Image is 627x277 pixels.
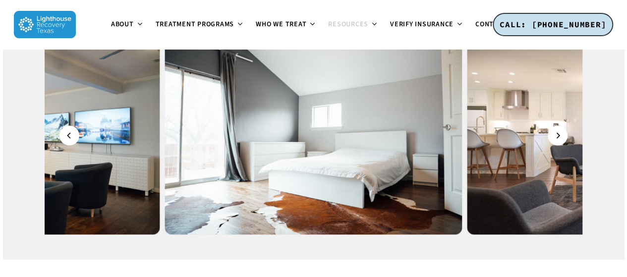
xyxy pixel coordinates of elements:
span: Contact [475,19,506,29]
a: CALL: [PHONE_NUMBER] [493,13,613,37]
a: Verify Insurance [384,21,469,29]
span: CALL: [PHONE_NUMBER] [500,19,606,29]
a: About [105,21,150,29]
a: Resources [322,21,384,29]
img: soberlivingdallas-1 [165,37,462,235]
img: Lighthouse Recovery Texas [14,11,76,38]
button: Next [548,126,568,146]
span: About [111,19,134,29]
span: Verify Insurance [390,19,454,29]
span: Treatment Programs [156,19,234,29]
a: Contact [469,21,522,29]
a: Treatment Programs [150,21,250,29]
span: Who We Treat [256,19,306,29]
span: Resources [328,19,368,29]
button: Previous [59,126,79,146]
a: Who We Treat [250,21,322,29]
